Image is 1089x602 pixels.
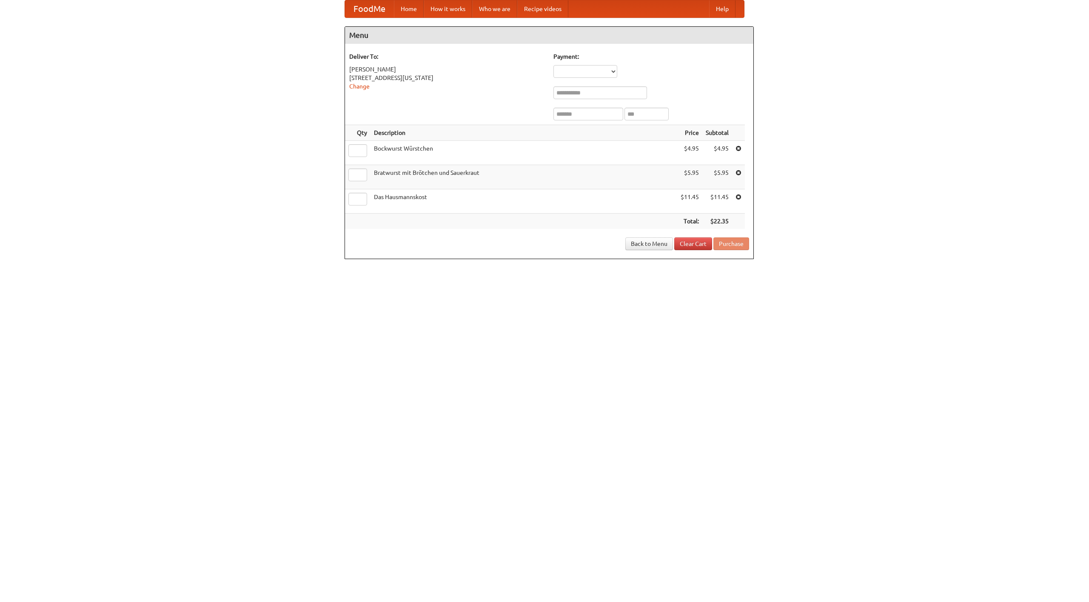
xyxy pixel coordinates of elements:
[349,74,545,82] div: [STREET_ADDRESS][US_STATE]
[702,214,732,229] th: $22.35
[553,52,749,61] h5: Payment:
[702,141,732,165] td: $4.95
[345,0,394,17] a: FoodMe
[371,189,677,214] td: Das Hausmannskost
[625,237,673,250] a: Back to Menu
[371,141,677,165] td: Bockwurst Würstchen
[345,27,753,44] h4: Menu
[349,52,545,61] h5: Deliver To:
[472,0,517,17] a: Who we are
[713,237,749,250] button: Purchase
[371,165,677,189] td: Bratwurst mit Brötchen und Sauerkraut
[349,65,545,74] div: [PERSON_NAME]
[394,0,424,17] a: Home
[371,125,677,141] th: Description
[349,83,370,90] a: Change
[674,237,712,250] a: Clear Cart
[677,189,702,214] td: $11.45
[424,0,472,17] a: How it works
[702,165,732,189] td: $5.95
[702,189,732,214] td: $11.45
[709,0,736,17] a: Help
[677,214,702,229] th: Total:
[345,125,371,141] th: Qty
[677,141,702,165] td: $4.95
[517,0,568,17] a: Recipe videos
[677,165,702,189] td: $5.95
[702,125,732,141] th: Subtotal
[677,125,702,141] th: Price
